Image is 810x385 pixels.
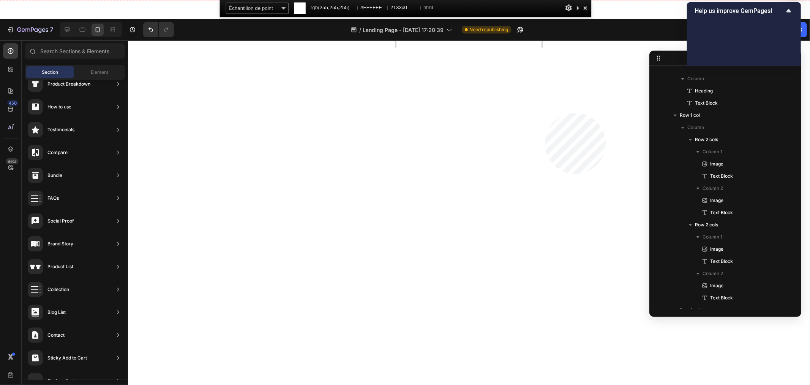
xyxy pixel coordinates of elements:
[359,26,361,34] span: /
[47,263,73,270] div: Product List
[420,5,421,11] span: |
[311,3,355,13] span: rgb( , , )
[710,282,723,290] span: Image
[390,5,402,11] span: 2133
[47,172,62,179] div: Bundle
[25,43,125,59] input: Search Sections & Elements
[387,5,388,11] span: |
[143,22,174,37] div: Undo/Redo
[357,5,358,11] span: |
[42,69,58,76] span: Section
[710,160,723,168] span: Image
[680,111,700,119] span: Row 1 col
[695,221,718,229] span: Row 2 cols
[469,26,508,33] span: Need republishing
[6,158,18,164] div: Beta
[47,309,66,316] div: Blog List
[47,126,74,134] div: Testimonials
[680,306,700,314] span: Row 1 col
[687,124,704,131] span: Column
[360,3,385,13] span: #FFFFFF
[47,286,69,293] div: Collection
[703,185,723,192] span: Column 2
[564,3,572,13] div: Options
[710,209,733,216] span: Text Block
[703,270,723,277] span: Column 2
[7,100,18,106] div: 450
[710,294,733,302] span: Text Block
[695,99,718,107] span: Text Block
[363,26,444,34] span: Landing Page - [DATE] 17:20:39
[319,5,328,11] span: 255
[339,5,347,11] span: 255
[390,3,418,13] span: x
[710,197,723,204] span: Image
[404,5,407,11] span: 0
[710,172,733,180] span: Text Block
[687,75,704,83] span: Column
[91,69,108,76] span: Element
[710,258,733,265] span: Text Block
[703,233,722,241] span: Column 1
[3,22,57,37] button: 7
[50,25,53,34] p: 7
[47,80,90,88] div: Product Breakdown
[47,354,87,362] div: Sticky Add to Cart
[703,148,722,156] span: Column 1
[695,136,718,143] span: Row 2 cols
[695,87,713,95] span: Heading
[695,7,784,14] span: Help us improve GemPages!
[47,194,59,202] div: FAQs
[47,149,68,156] div: Compare
[574,3,581,13] div: Réduire ce panneau
[423,3,433,13] span: html
[47,217,74,225] div: Social Proof
[329,5,338,11] span: 255
[695,6,793,15] button: Show survey - Help us improve GemPages!
[47,103,71,111] div: How to use
[581,3,589,13] div: Fermer et arrêter la sélection
[47,331,65,339] div: Contact
[47,377,79,385] div: Custom Footer
[710,245,723,253] span: Image
[47,240,73,248] div: Brand Story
